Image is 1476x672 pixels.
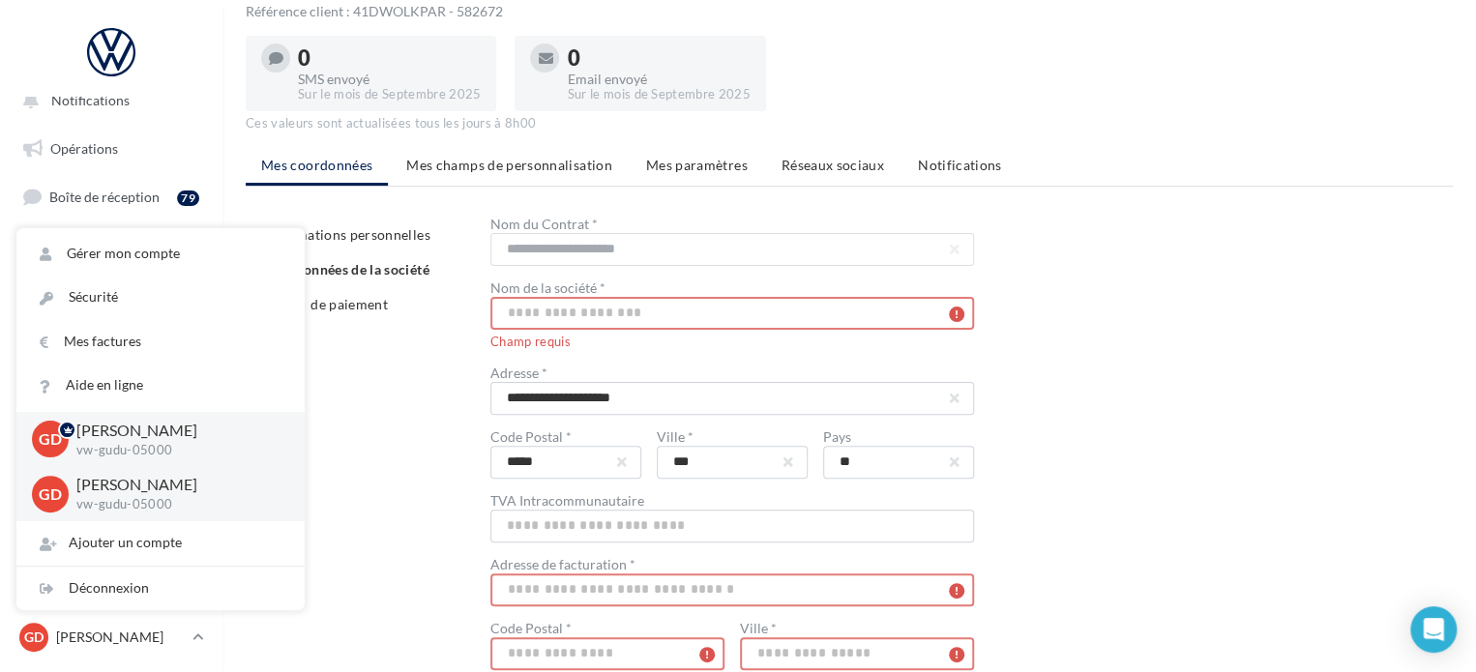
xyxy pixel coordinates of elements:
[76,420,274,442] p: [PERSON_NAME]
[16,320,305,364] a: Mes factures
[12,176,211,218] a: Boîte de réception79
[490,494,974,508] div: TVA Intracommunautaire
[490,366,974,380] div: Adresse *
[1410,606,1457,653] div: Open Intercom Messenger
[12,80,203,121] button: Notifications
[12,322,211,363] a: Contacts
[264,226,430,243] span: Informations personnelles
[12,275,211,315] a: Campagnes
[567,47,750,69] div: 0
[16,364,305,407] a: Aide en ligne
[16,232,305,276] a: Gérer mon compte
[39,482,62,505] span: GD
[490,622,724,635] div: Code Postal *
[76,442,274,459] p: vw-gudu-05000
[918,157,1002,173] span: Notifications
[298,86,481,103] div: Sur le mois de Septembre 2025
[12,226,211,267] a: Visibilité en ligne
[567,86,750,103] div: Sur le mois de Septembre 2025
[567,73,750,86] div: Email envoyé
[490,218,974,231] div: Nom du Contrat *
[490,330,974,351] div: Champ requis
[12,531,211,588] a: Campagnes DataOnDemand
[490,430,641,444] div: Code Postal *
[490,558,974,571] div: Adresse de facturation *
[264,296,388,312] span: Moyen de paiement
[782,157,884,173] span: Réseaux sociaux
[298,47,481,69] div: 0
[298,73,481,86] div: SMS envoyé
[16,567,305,610] div: Déconnexion
[76,496,274,513] p: vw-gudu-05000
[246,2,1453,21] div: Référence client : 41DWOLKPAR - 582672
[24,628,44,647] span: GD
[76,474,274,496] p: [PERSON_NAME]
[490,281,974,295] div: Nom de la société *
[657,430,808,444] div: Ville *
[49,189,160,205] span: Boîte de réception
[646,157,748,173] span: Mes paramètres
[823,430,974,444] div: Pays
[12,370,211,411] a: Médiathèque
[39,428,62,451] span: GD
[12,129,211,169] a: Opérations
[16,276,305,319] a: Sécurité
[12,419,211,459] a: Calendrier
[51,92,130,108] span: Notifications
[740,622,974,635] div: Ville *
[177,190,199,206] div: 79
[12,466,211,523] a: PLV et print personnalisable
[246,115,1453,132] div: Ces valeurs sont actualisées tous les jours à 8h00
[50,140,118,157] span: Opérations
[406,157,612,173] span: Mes champs de personnalisation
[56,628,185,647] p: [PERSON_NAME]
[16,521,305,565] div: Ajouter un compte
[15,619,207,656] a: GD [PERSON_NAME]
